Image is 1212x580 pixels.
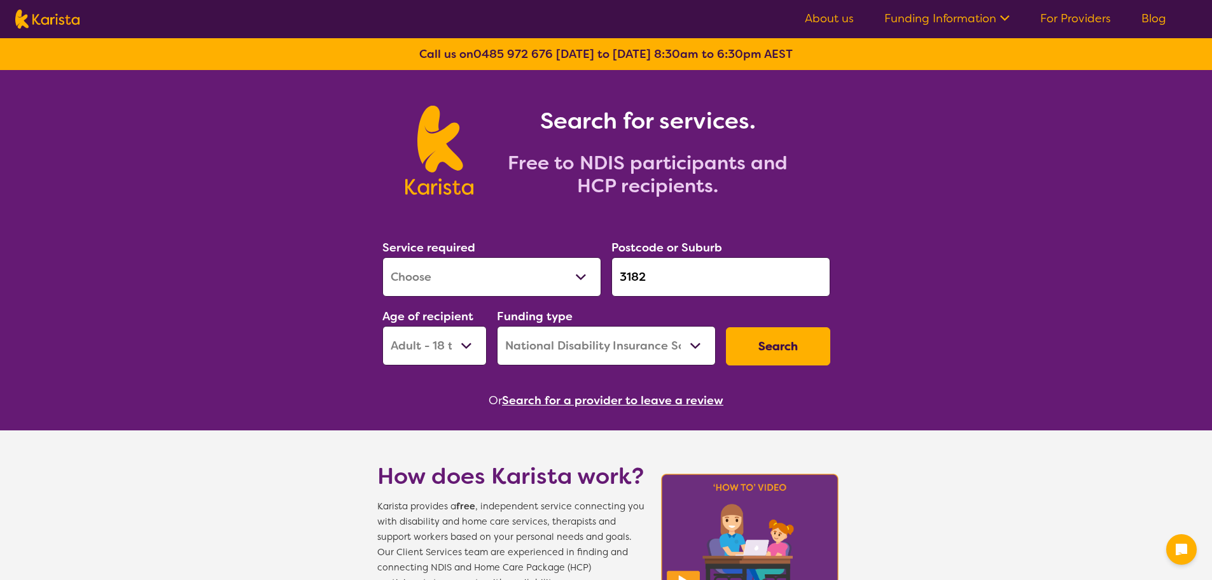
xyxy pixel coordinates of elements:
b: free [456,500,475,513]
h2: Free to NDIS participants and HCP recipients. [489,152,807,197]
img: Karista logo [405,106,473,195]
label: Postcode or Suburb [611,240,722,255]
img: Karista logo [15,10,80,29]
button: Search for a provider to leave a review [502,391,723,410]
label: Funding type [497,309,573,324]
a: About us [805,11,854,26]
b: Call us on [DATE] to [DATE] 8:30am to 6:30pm AEST [419,46,793,62]
a: Funding Information [884,11,1010,26]
button: Search [726,327,830,365]
a: Blog [1141,11,1166,26]
a: For Providers [1040,11,1111,26]
input: Type [611,257,830,297]
label: Service required [382,240,475,255]
label: Age of recipient [382,309,473,324]
a: 0485 972 676 [473,46,553,62]
h1: How does Karista work? [377,461,644,492]
span: Or [489,391,502,410]
h1: Search for services. [489,106,807,136]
